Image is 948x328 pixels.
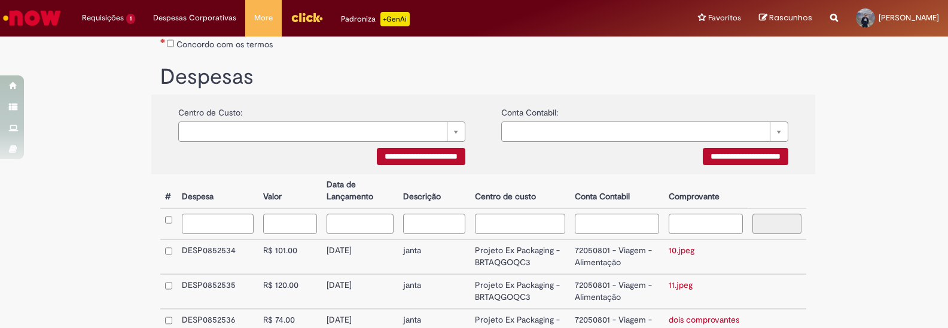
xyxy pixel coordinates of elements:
[501,122,788,142] a: Limpar campo {0}
[82,12,124,24] span: Requisições
[153,12,236,24] span: Despesas Corporativas
[570,174,664,208] th: Conta Contabil
[398,174,470,208] th: Descrição
[177,239,258,274] td: DESP0852534
[1,6,63,30] img: ServiceNow
[398,239,470,274] td: janta
[178,101,242,119] label: Centro de Custo:
[669,280,693,290] a: 11.jpeg
[258,239,321,274] td: R$ 101.00
[258,174,321,208] th: Valor
[176,38,273,50] label: Concordo com os termos
[341,12,410,26] div: Padroniza
[380,12,410,26] p: +GenAi
[664,174,748,208] th: Comprovante
[178,122,465,142] a: Limpar campo {0}
[160,174,178,208] th: #
[160,65,806,89] h1: Despesas
[470,239,570,274] td: Projeto Ex Packaging - BRTAQGOQC3
[570,274,664,309] td: 72050801 - Viagem - Alimentação
[664,274,748,309] td: 11.jpeg
[879,13,939,23] span: [PERSON_NAME]
[177,274,258,309] td: DESP0852535
[291,8,323,26] img: click_logo_yellow_360x200.png
[322,174,399,208] th: Data de Lançamento
[664,239,748,274] td: 10.jpeg
[501,101,558,119] label: Conta Contabil:
[177,174,258,208] th: Despesa
[322,274,399,309] td: [DATE]
[759,13,812,24] a: Rascunhos
[669,245,694,256] a: 10.jpeg
[769,12,812,23] span: Rascunhos
[570,239,664,274] td: 72050801 - Viagem - Alimentação
[322,239,399,274] td: [DATE]
[258,274,321,309] td: R$ 120.00
[126,14,135,24] span: 1
[254,12,273,24] span: More
[398,274,470,309] td: janta
[470,174,570,208] th: Centro de custo
[708,12,741,24] span: Favoritos
[470,274,570,309] td: Projeto Ex Packaging - BRTAQGOQC3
